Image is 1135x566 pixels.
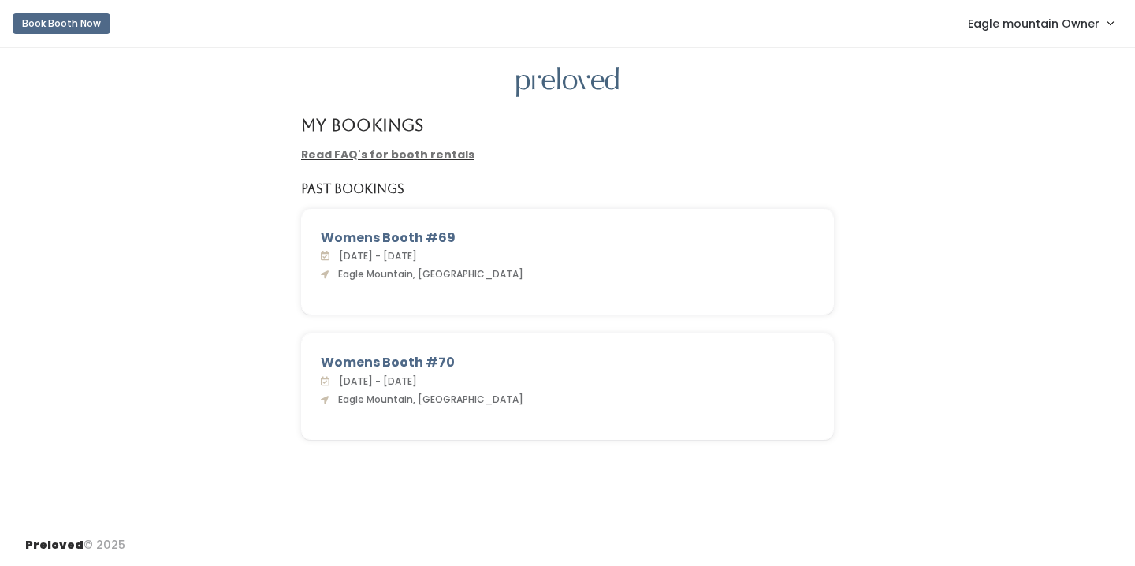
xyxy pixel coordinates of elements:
h4: My Bookings [301,116,423,134]
div: Womens Booth #70 [321,353,814,372]
img: preloved logo [516,67,619,98]
span: [DATE] - [DATE] [333,374,417,388]
div: Womens Booth #69 [321,229,814,248]
span: Eagle Mountain, [GEOGRAPHIC_DATA] [332,393,523,406]
span: [DATE] - [DATE] [333,249,417,263]
h5: Past Bookings [301,182,404,196]
div: © 2025 [25,524,125,553]
a: Book Booth Now [13,6,110,41]
span: Eagle Mountain, [GEOGRAPHIC_DATA] [332,267,523,281]
span: Preloved [25,537,84,553]
a: Eagle mountain Owner [952,6,1129,40]
a: Read FAQ's for booth rentals [301,147,474,162]
span: Eagle mountain Owner [968,15,1100,32]
button: Book Booth Now [13,13,110,34]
